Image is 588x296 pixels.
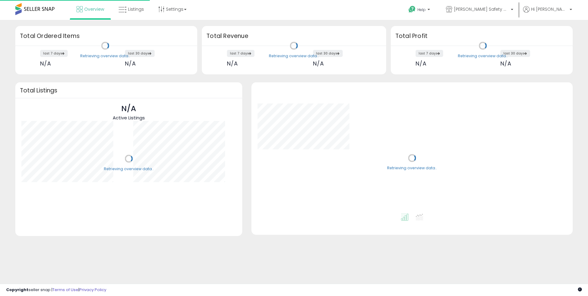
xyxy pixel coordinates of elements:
a: Help [404,1,436,20]
div: Retrieving overview data.. [269,53,319,59]
a: Hi [PERSON_NAME] [523,6,572,20]
span: Help [417,7,426,12]
div: Retrieving overview data.. [458,53,508,59]
div: Retrieving overview data.. [80,53,130,59]
span: [PERSON_NAME] Safety & Supply [454,6,509,12]
div: Retrieving overview data.. [104,166,154,172]
span: Overview [84,6,104,12]
span: Listings [128,6,144,12]
i: Get Help [408,6,416,13]
div: Retrieving overview data.. [387,166,437,171]
span: Hi [PERSON_NAME] [531,6,568,12]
